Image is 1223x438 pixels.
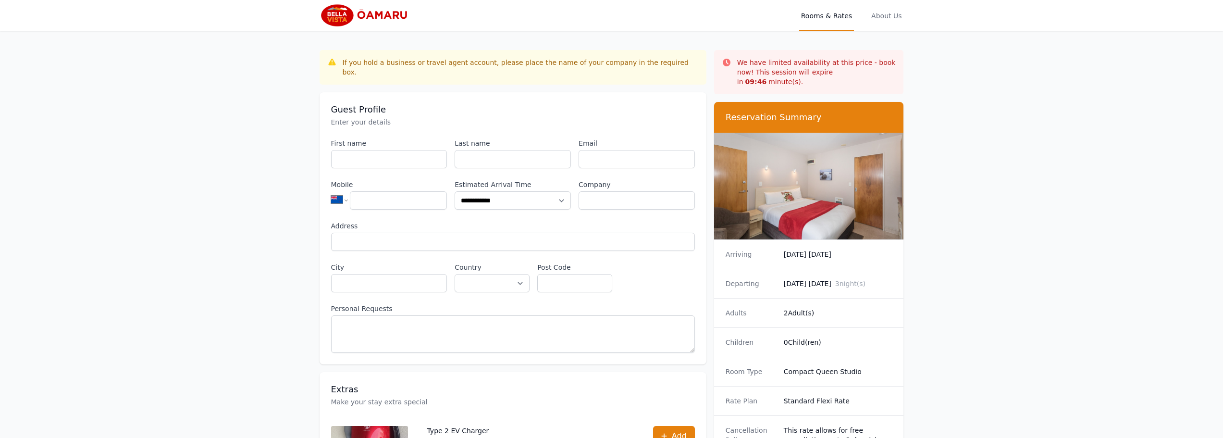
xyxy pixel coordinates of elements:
label: Estimated Arrival Time [455,180,571,189]
h3: Reservation Summary [726,112,892,123]
p: We have limited availability at this price - book now! This session will expire in minute(s). [737,58,896,87]
label: Post Code [537,263,612,272]
label: City [331,263,447,272]
label: First name [331,138,447,148]
dd: 2 Adult(s) [784,308,892,318]
img: Bella Vista Oamaru [320,4,412,27]
dt: Adults [726,308,776,318]
span: 3 night(s) [835,280,865,288]
p: Make your stay extra special [331,397,695,407]
label: Address [331,221,695,231]
h3: Guest Profile [331,104,695,115]
dd: Standard Flexi Rate [784,396,892,406]
dt: Arriving [726,250,776,259]
p: Type 2 EV Charger [427,426,498,436]
dt: Departing [726,279,776,288]
label: Mobile [331,180,447,189]
strong: 09 : 46 [745,78,767,86]
label: Country [455,263,530,272]
dt: Children [726,338,776,347]
dd: Compact Queen Studio [784,367,892,376]
label: Last name [455,138,571,148]
dd: 0 Child(ren) [784,338,892,347]
p: Enter your details [331,117,695,127]
dd: [DATE] [DATE] [784,279,892,288]
img: Compact Queen Studio [714,133,904,239]
div: If you hold a business or travel agent account, please place the name of your company in the requ... [343,58,699,77]
dd: [DATE] [DATE] [784,250,892,259]
dt: Room Type [726,367,776,376]
label: Email [579,138,695,148]
label: Personal Requests [331,304,695,313]
label: Company [579,180,695,189]
dt: Rate Plan [726,396,776,406]
h3: Extras [331,384,695,395]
